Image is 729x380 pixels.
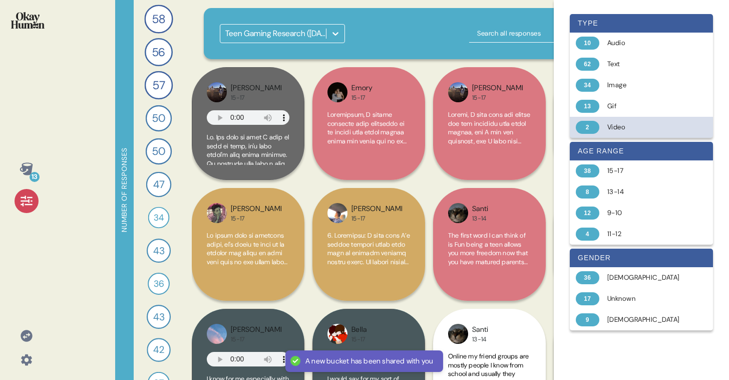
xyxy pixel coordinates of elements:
[472,204,488,215] div: Santi
[305,356,433,366] div: A new bucket has been shared with you
[231,94,281,102] div: 15-17
[607,208,687,218] div: 9-10
[472,324,488,335] div: Santi
[225,28,327,40] div: Teen Gaming Research ([DATE])
[153,77,165,94] span: 57
[607,187,687,197] div: 13-14
[207,203,227,223] img: profilepic_6170205443082791.jpg
[351,83,373,94] div: Emory
[154,211,164,224] span: 34
[607,101,687,111] div: Gif
[448,203,468,223] img: profilepic_6982088968495490.jpg
[607,122,687,132] div: Video
[576,271,599,284] div: 36
[576,185,599,199] div: 8
[576,207,599,220] div: 12
[576,164,599,177] div: 38
[231,324,281,335] div: [PERSON_NAME]
[351,94,373,102] div: 15-17
[570,142,713,160] div: age range
[472,335,488,343] div: 13-14
[207,82,227,102] img: profilepic_6833551066720696.jpg
[30,172,40,182] div: 13
[607,315,687,325] div: [DEMOGRAPHIC_DATA]
[152,10,165,28] span: 58
[231,215,281,223] div: 15-17
[231,204,281,215] div: [PERSON_NAME]
[152,143,165,159] span: 50
[607,80,687,90] div: Image
[607,166,687,176] div: 15-17
[327,82,347,102] img: profilepic_6676094102494828.jpg
[154,277,164,291] span: 36
[351,215,402,223] div: 15-17
[351,335,367,343] div: 15-17
[152,44,166,61] span: 56
[576,100,599,113] div: 13
[472,215,488,223] div: 13-14
[448,82,468,102] img: profilepic_6833551066720696.jpg
[351,324,367,335] div: Bella
[607,273,687,283] div: [DEMOGRAPHIC_DATA]
[576,228,599,241] div: 4
[472,83,523,94] div: [PERSON_NAME]
[472,94,523,102] div: 15-17
[327,324,347,344] img: profilepic_7438152446204225.jpg
[576,292,599,305] div: 17
[152,110,165,126] span: 50
[576,79,599,92] div: 34
[153,243,165,258] span: 43
[576,37,599,50] div: 10
[469,25,594,43] input: Search all responses
[570,14,713,33] div: type
[607,229,687,239] div: 11-12
[207,324,227,344] img: profilepic_6878462908917751.jpg
[351,204,402,215] div: [PERSON_NAME]
[576,121,599,134] div: 2
[153,176,165,192] span: 47
[570,249,713,267] div: gender
[576,313,599,326] div: 9
[448,324,468,344] img: profilepic_6982088968495490.jpg
[607,38,687,48] div: Audio
[327,203,347,223] img: profilepic_6820279374694532.jpg
[607,59,687,69] div: Text
[607,294,687,304] div: Unknown
[576,58,599,71] div: 62
[153,309,165,324] span: 43
[231,83,281,94] div: [PERSON_NAME]
[11,12,45,29] img: okayhuman.3b1b6348.png
[231,335,281,343] div: 15-17
[153,342,164,357] span: 42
